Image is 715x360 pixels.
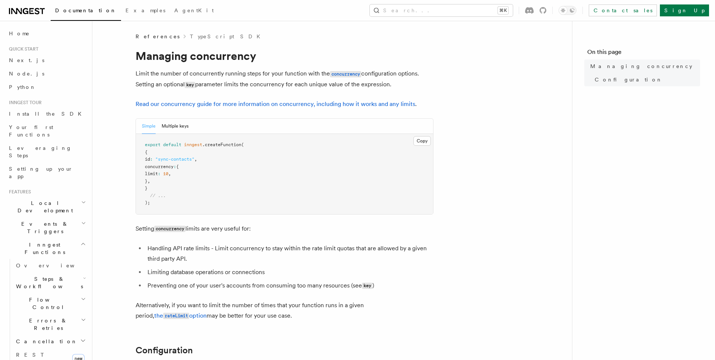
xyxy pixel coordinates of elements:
[145,157,150,162] span: id
[145,280,433,291] li: Preventing one of your user's accounts from consuming too many resources (see )
[136,68,433,90] p: Limit the number of concurrently running steps for your function with the configuration options. ...
[145,186,147,191] span: }
[592,73,700,86] a: Configuration
[16,263,93,269] span: Overview
[6,241,80,256] span: Inngest Functions
[145,200,150,205] span: );
[194,157,197,162] span: ,
[660,4,709,16] a: Sign Up
[145,142,161,147] span: export
[6,217,88,238] button: Events & Triggers
[150,193,166,198] span: // ...
[413,136,431,146] button: Copy
[154,312,207,319] a: therateLimitoption
[185,82,195,88] code: key
[136,49,433,62] h1: Managing concurrency
[190,33,265,40] a: TypeScript SDK
[184,142,202,147] span: inngest
[9,166,73,179] span: Setting up your app
[13,317,81,332] span: Errors & Retries
[6,100,42,106] span: Inngest tour
[6,120,88,141] a: Your first Functions
[158,171,161,176] span: :
[6,67,88,80] a: Node.js
[6,162,88,183] a: Setting up your app
[9,84,36,90] span: Python
[170,2,218,20] a: AgentKit
[147,179,150,184] span: ,
[6,220,81,235] span: Events & Triggers
[9,111,86,117] span: Install the SDK
[6,238,88,259] button: Inngest Functions
[55,7,117,13] span: Documentation
[6,27,88,40] a: Home
[13,293,88,314] button: Flow Control
[9,145,72,158] span: Leveraging Steps
[498,7,508,14] kbd: ⌘K
[145,267,433,277] li: Limiting database operations or connections
[9,71,44,77] span: Node.js
[163,171,168,176] span: 10
[13,338,77,345] span: Cancellation
[13,296,81,311] span: Flow Control
[6,189,31,195] span: Features
[13,275,83,290] span: Steps & Workflows
[51,2,121,21] a: Documentation
[174,7,214,13] span: AgentKit
[168,171,171,176] span: ,
[136,300,433,321] p: Alternatively, if you want to limit the number of times that your function runs in a given period...
[6,199,81,214] span: Local Development
[202,142,241,147] span: .createFunction
[13,272,88,293] button: Steps & Workflows
[6,196,88,217] button: Local Development
[154,226,185,232] code: concurrency
[362,283,372,289] code: key
[136,33,179,40] span: References
[370,4,513,16] button: Search...⌘K
[9,57,44,63] span: Next.js
[174,164,176,169] span: :
[145,150,147,155] span: {
[587,60,700,73] a: Managing concurrency
[142,119,156,134] button: Simple
[559,6,576,15] button: Toggle dark mode
[13,335,88,348] button: Cancellation
[6,80,88,94] a: Python
[330,70,361,77] a: concurrency
[136,100,415,107] a: Read our concurrency guide for more information on concurrency, including how it works and any li...
[595,76,662,83] span: Configuration
[136,345,193,356] a: Configuration
[155,157,194,162] span: "sync-contacts"
[145,171,158,176] span: limit
[176,164,179,169] span: {
[163,142,181,147] span: default
[121,2,170,20] a: Examples
[6,107,88,120] a: Install the SDK
[13,259,88,272] a: Overview
[150,157,153,162] span: :
[125,7,165,13] span: Examples
[6,141,88,162] a: Leveraging Steps
[163,313,189,319] code: rateLimit
[587,48,700,60] h4: On this page
[136,224,433,234] p: Setting limits are very useful for:
[6,54,88,67] a: Next.js
[13,314,88,335] button: Errors & Retries
[9,30,30,37] span: Home
[589,4,657,16] a: Contact sales
[145,243,433,264] li: Handling API rate limits - Limit concurrency to stay within the rate limit quotas that are allowe...
[590,62,692,70] span: Managing concurrency
[241,142,244,147] span: (
[9,124,53,138] span: Your first Functions
[330,71,361,77] code: concurrency
[162,119,188,134] button: Multiple keys
[145,179,147,184] span: }
[136,99,433,109] p: .
[6,46,38,52] span: Quick start
[145,164,174,169] span: concurrency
